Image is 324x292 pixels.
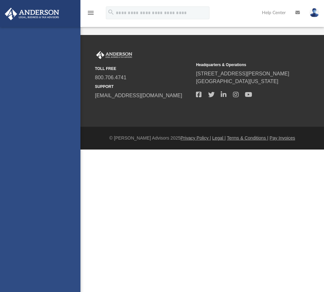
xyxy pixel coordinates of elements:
[212,135,226,141] a: Legal |
[270,135,295,141] a: Pay Invoices
[80,135,324,142] div: © [PERSON_NAME] Advisors 2025
[87,9,95,17] i: menu
[95,93,182,98] a: [EMAIL_ADDRESS][DOMAIN_NAME]
[181,135,211,141] a: Privacy Policy |
[95,84,191,90] small: SUPPORT
[310,8,319,17] img: User Pic
[107,9,115,16] i: search
[196,79,278,84] a: [GEOGRAPHIC_DATA][US_STATE]
[227,135,268,141] a: Terms & Conditions |
[3,8,61,20] img: Anderson Advisors Platinum Portal
[95,75,126,80] a: 800.706.4741
[95,66,191,72] small: TOLL FREE
[95,51,134,59] img: Anderson Advisors Platinum Portal
[87,12,95,17] a: menu
[196,62,292,68] small: Headquarters & Operations
[196,71,289,76] a: [STREET_ADDRESS][PERSON_NAME]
